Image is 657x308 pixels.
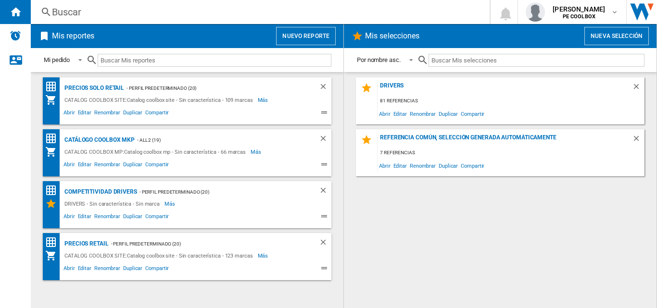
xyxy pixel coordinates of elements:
div: PRECIOS SOLO RETAIL [62,82,124,94]
span: Editar [76,160,93,172]
span: Editar [76,108,93,120]
img: profile.jpg [526,2,545,22]
span: Editar [392,107,408,120]
div: Matriz de precios [45,185,62,197]
h2: Mis reportes [50,27,96,45]
div: PRECIOS RETAIL [62,238,109,250]
div: - ALL 2 (19) [135,134,300,146]
span: Abrir [378,107,392,120]
span: Renombrar [93,212,122,223]
div: Matriz de precios [45,133,62,145]
span: Compartir [144,264,170,275]
div: Borrar [319,134,331,146]
span: Duplicar [437,159,459,172]
span: Más [164,198,177,209]
span: Compartir [459,159,486,172]
span: Abrir [62,108,76,120]
div: CATALOG COOLBOX SITE:Catalog coolbox site - Sin característica - 123 marcas [62,250,258,261]
div: Borrar [632,82,644,95]
div: - Perfil predeterminado (20) [109,238,300,250]
span: Duplicar [437,107,459,120]
div: CATALOG COOLBOX MP:Catalog coolbox mp - Sin característica - 66 marcas [62,146,251,158]
div: Borrar [319,186,331,198]
div: Mi colección [45,146,62,158]
span: Renombrar [93,264,122,275]
button: Nuevo reporte [276,27,336,45]
span: Abrir [62,212,76,223]
b: PE COOLBOX [563,13,595,20]
span: Editar [76,212,93,223]
div: Matriz de precios [45,236,62,248]
div: Referencia común, selección generada automáticamente [378,134,632,147]
div: Mi colección [45,250,62,261]
div: Mis Selecciones [45,198,62,209]
span: Editar [76,264,93,275]
span: Duplicar [122,212,144,223]
div: Mi colección [45,94,62,106]
span: Abrir [378,159,392,172]
span: Renombrar [408,107,437,120]
span: Compartir [144,212,170,223]
div: Por nombre asc. [357,56,401,63]
div: Matriz de precios [45,81,62,93]
span: Abrir [62,264,76,275]
span: Duplicar [122,160,144,172]
div: DRIVERS [378,82,632,95]
span: Más [258,94,270,106]
span: Editar [392,159,408,172]
span: Abrir [62,160,76,172]
input: Buscar Mis selecciones [429,54,644,67]
div: - Perfil predeterminado (20) [124,82,300,94]
div: 7 referencias [378,147,644,159]
div: Catálogo Coolbox MKP [62,134,135,146]
span: Más [251,146,263,158]
span: Compartir [144,108,170,120]
span: [PERSON_NAME] [553,4,605,14]
button: Nueva selección [584,27,649,45]
span: Renombrar [408,159,437,172]
div: Borrar [319,82,331,94]
div: Borrar [319,238,331,250]
span: Más [258,250,270,261]
span: Renombrar [93,160,122,172]
div: Mi pedido [44,56,70,63]
div: DRIVERS - Sin característica - Sin marca [62,198,164,209]
img: alerts-logo.svg [10,30,21,41]
div: - Perfil predeterminado (20) [137,186,300,198]
span: Compartir [459,107,486,120]
div: COMPETITIVIDAD DRIVERS [62,186,137,198]
span: Renombrar [93,108,122,120]
span: Compartir [144,160,170,172]
div: CATALOG COOLBOX SITE:Catalog coolbox site - Sin característica - 109 marcas [62,94,258,106]
span: Duplicar [122,108,144,120]
div: Buscar [52,5,465,19]
span: Duplicar [122,264,144,275]
div: Borrar [632,134,644,147]
input: Buscar Mis reportes [98,54,331,67]
h2: Mis selecciones [363,27,422,45]
div: 81 referencias [378,95,644,107]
